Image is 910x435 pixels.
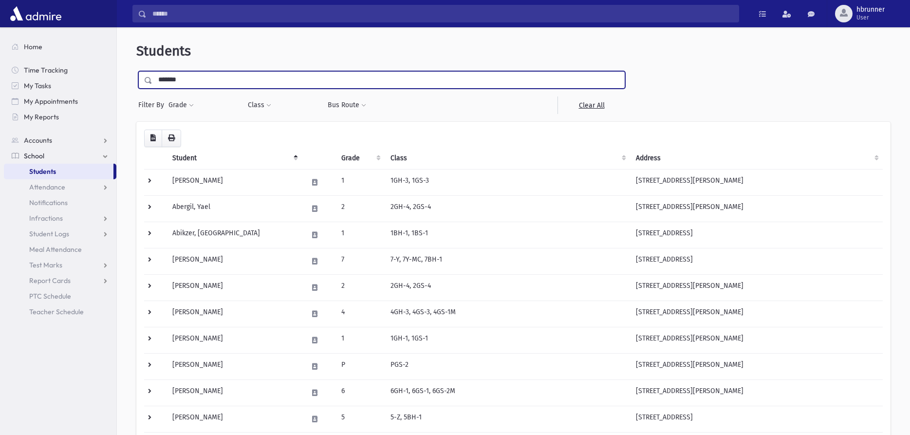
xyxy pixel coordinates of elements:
[147,5,739,22] input: Search
[385,353,630,379] td: PGS-2
[4,226,116,242] a: Student Logs
[29,307,84,316] span: Teacher Schedule
[167,353,302,379] td: [PERSON_NAME]
[335,301,385,327] td: 4
[29,214,63,223] span: Infractions
[630,327,883,353] td: [STREET_ADDRESS][PERSON_NAME]
[4,288,116,304] a: PTC Schedule
[856,14,885,21] span: User
[335,169,385,195] td: 1
[4,148,116,164] a: School
[136,43,191,59] span: Students
[24,113,59,121] span: My Reports
[630,274,883,301] td: [STREET_ADDRESS][PERSON_NAME]
[8,4,64,23] img: AdmirePro
[24,66,68,75] span: Time Tracking
[29,276,71,285] span: Report Cards
[24,81,51,90] span: My Tasks
[29,292,71,301] span: PTC Schedule
[630,379,883,406] td: [STREET_ADDRESS][PERSON_NAME]
[24,97,78,106] span: My Appointments
[24,136,52,145] span: Accounts
[167,147,302,170] th: Student: activate to sort column descending
[856,6,885,14] span: hbrunner
[4,242,116,257] a: Meal Attendance
[24,42,42,51] span: Home
[162,130,181,147] button: Print
[4,304,116,320] a: Teacher Schedule
[24,151,44,160] span: School
[167,169,302,195] td: [PERSON_NAME]
[630,169,883,195] td: [STREET_ADDRESS][PERSON_NAME]
[4,39,116,55] a: Home
[385,274,630,301] td: 2GH-4, 2GS-4
[385,195,630,222] td: 2GH-4, 2GS-4
[385,301,630,327] td: 4GH-3, 4GS-3, 4GS-1M
[630,406,883,432] td: [STREET_ADDRESS]
[4,109,116,125] a: My Reports
[4,179,116,195] a: Attendance
[4,164,113,179] a: Students
[247,96,272,114] button: Class
[630,301,883,327] td: [STREET_ADDRESS][PERSON_NAME]
[335,222,385,248] td: 1
[385,248,630,274] td: 7-Y, 7Y-MC, 7BH-1
[167,301,302,327] td: [PERSON_NAME]
[630,222,883,248] td: [STREET_ADDRESS]
[167,195,302,222] td: Abergil, Yael
[4,94,116,109] a: My Appointments
[4,273,116,288] a: Report Cards
[335,406,385,432] td: 5
[630,353,883,379] td: [STREET_ADDRESS][PERSON_NAME]
[385,222,630,248] td: 1BH-1, 1BS-1
[167,222,302,248] td: Abikzer, [GEOGRAPHIC_DATA]
[630,248,883,274] td: [STREET_ADDRESS]
[167,274,302,301] td: [PERSON_NAME]
[335,195,385,222] td: 2
[385,169,630,195] td: 1GH-3, 1GS-3
[327,96,367,114] button: Bus Route
[4,132,116,148] a: Accounts
[385,327,630,353] td: 1GH-1, 1GS-1
[167,379,302,406] td: [PERSON_NAME]
[4,195,116,210] a: Notifications
[385,406,630,432] td: 5-Z, 5BH-1
[138,100,168,110] span: Filter By
[4,257,116,273] a: Test Marks
[29,167,56,176] span: Students
[167,327,302,353] td: [PERSON_NAME]
[4,210,116,226] a: Infractions
[29,183,65,191] span: Attendance
[144,130,162,147] button: CSV
[335,248,385,274] td: 7
[4,62,116,78] a: Time Tracking
[335,327,385,353] td: 1
[167,248,302,274] td: [PERSON_NAME]
[335,379,385,406] td: 6
[335,147,385,170] th: Grade: activate to sort column ascending
[385,379,630,406] td: 6GH-1, 6GS-1, 6GS-2M
[385,147,630,170] th: Class: activate to sort column ascending
[4,78,116,94] a: My Tasks
[29,245,82,254] span: Meal Attendance
[557,96,625,114] a: Clear All
[335,274,385,301] td: 2
[335,353,385,379] td: P
[29,229,69,238] span: Student Logs
[168,96,194,114] button: Grade
[167,406,302,432] td: [PERSON_NAME]
[29,261,62,269] span: Test Marks
[630,147,883,170] th: Address: activate to sort column ascending
[29,198,68,207] span: Notifications
[630,195,883,222] td: [STREET_ADDRESS][PERSON_NAME]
